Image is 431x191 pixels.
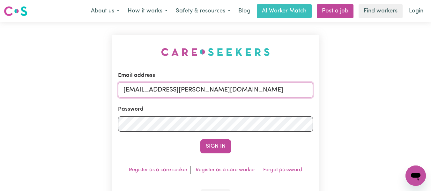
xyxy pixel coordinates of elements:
a: Blog [234,4,254,18]
button: About us [87,4,123,18]
a: AI Worker Match [257,4,312,18]
a: Register as a care worker [196,167,255,173]
button: Sign In [200,139,231,153]
a: Register as a care seeker [129,167,188,173]
a: Login [405,4,427,18]
img: Careseekers logo [4,5,27,17]
label: Email address [118,71,155,80]
iframe: Button to launch messaging window [405,165,426,186]
a: Find workers [359,4,403,18]
a: Post a job [317,4,353,18]
input: Email address [118,82,313,98]
a: Forgot password [263,167,302,173]
button: Safety & resources [172,4,234,18]
button: How it works [123,4,172,18]
label: Password [118,105,144,114]
a: Careseekers logo [4,4,27,18]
